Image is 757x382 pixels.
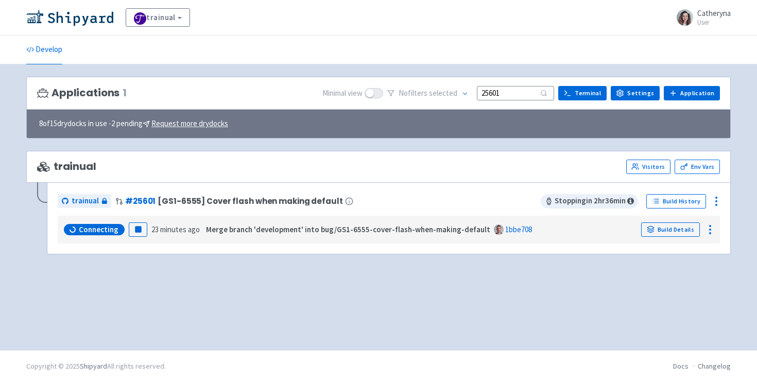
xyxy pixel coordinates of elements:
[80,361,107,371] a: Shipyard
[670,9,731,26] a: Catheryna User
[37,161,96,172] span: trainual
[541,194,638,209] span: Stopping in 2 hr 36 min
[322,88,363,99] span: Minimal view
[675,160,720,174] a: Env Vars
[206,224,490,234] strong: Merge branch 'development' into bug/GS1-6555-cover-flash-when-making-default
[26,36,62,64] a: Develop
[611,86,660,100] a: Settings
[37,87,127,99] h3: Applications
[72,195,99,207] span: trainual
[477,86,554,100] input: Search...
[125,196,156,206] a: #25601
[641,222,700,237] a: Build Details
[626,160,670,174] a: Visitors
[79,224,118,235] span: Connecting
[126,8,190,27] a: trainual
[505,224,532,234] a: 1bbe708
[697,19,731,26] small: User
[664,86,720,100] a: Application
[698,361,731,371] a: Changelog
[429,88,457,98] span: selected
[646,194,706,209] a: Build History
[558,86,607,100] a: Terminal
[151,118,228,128] u: Request more drydocks
[26,9,113,26] img: Shipyard logo
[697,8,731,18] span: Catheryna
[58,194,111,208] a: trainual
[123,87,127,99] span: 1
[39,118,228,130] span: 8 of 15 drydocks in use - 2 pending
[158,197,342,205] span: [GS1-6555] Cover flash when making default
[151,224,200,234] time: 23 minutes ago
[399,88,457,99] span: No filter s
[129,222,147,237] button: Pause
[26,361,166,372] div: Copyright © 2025 All rights reserved.
[673,361,689,371] a: Docs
